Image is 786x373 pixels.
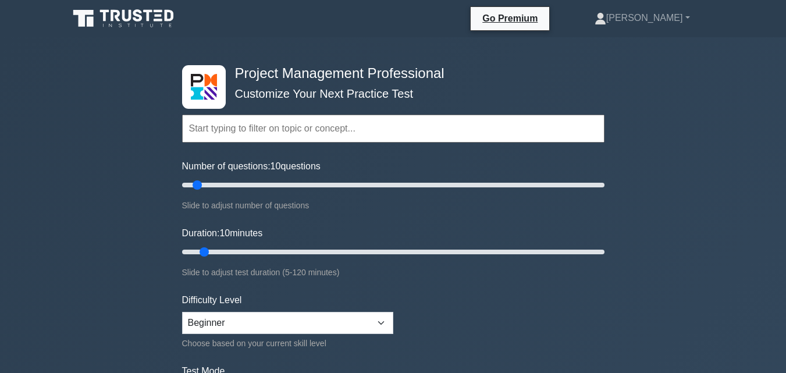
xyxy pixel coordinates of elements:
[567,6,718,30] a: [PERSON_NAME]
[182,198,604,212] div: Slide to adjust number of questions
[230,65,547,82] h4: Project Management Professional
[182,115,604,143] input: Start typing to filter on topic or concept...
[182,265,604,279] div: Slide to adjust test duration (5-120 minutes)
[271,161,281,171] span: 10
[182,159,321,173] label: Number of questions: questions
[219,228,230,238] span: 10
[182,293,242,307] label: Difficulty Level
[182,336,393,350] div: Choose based on your current skill level
[475,11,545,26] a: Go Premium
[182,226,263,240] label: Duration: minutes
